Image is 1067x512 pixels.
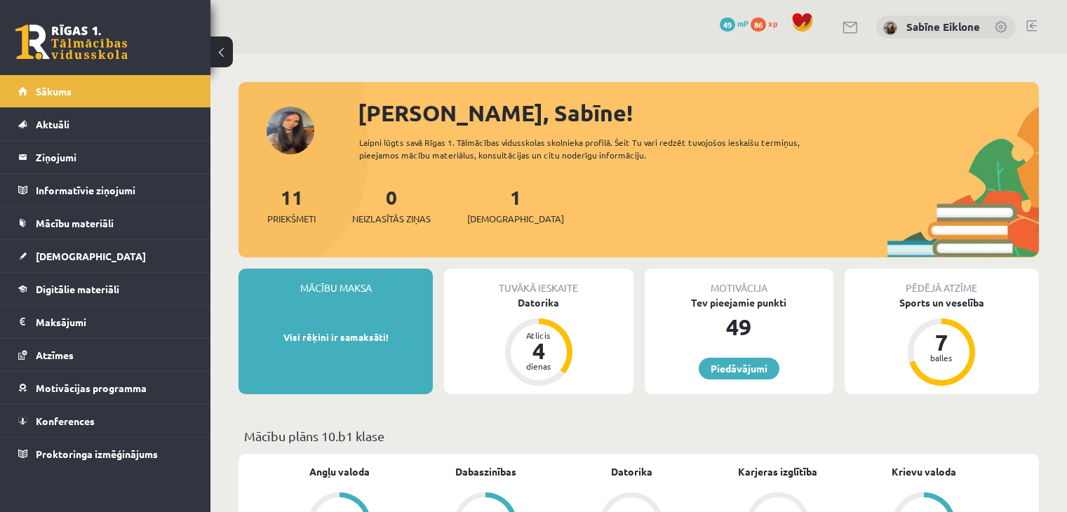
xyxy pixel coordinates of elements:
[36,85,72,97] span: Sākums
[15,25,128,60] a: Rīgas 1. Tālmācības vidusskola
[518,331,560,339] div: Atlicis
[244,426,1033,445] p: Mācību plāns 10.b1 klase
[18,141,193,173] a: Ziņojumi
[720,18,735,32] span: 49
[645,269,833,295] div: Motivācija
[18,273,193,305] a: Digitālie materiāli
[352,184,431,226] a: 0Neizlasītās ziņas
[845,269,1039,295] div: Pēdējā atzīme
[845,295,1039,388] a: Sports un veselība 7 balles
[455,464,516,479] a: Dabaszinības
[36,349,74,361] span: Atzīmes
[18,240,193,272] a: [DEMOGRAPHIC_DATA]
[36,415,95,427] span: Konferences
[444,295,633,310] div: Datorika
[467,184,564,226] a: 1[DEMOGRAPHIC_DATA]
[845,295,1039,310] div: Sports un veselība
[751,18,766,32] span: 86
[920,353,962,362] div: balles
[36,306,193,338] legend: Maksājumi
[309,464,370,479] a: Angļu valoda
[444,269,633,295] div: Tuvākā ieskaite
[467,212,564,226] span: [DEMOGRAPHIC_DATA]
[645,310,833,344] div: 49
[906,20,980,34] a: Sabīne Eiklone
[18,75,193,107] a: Sākums
[352,212,431,226] span: Neizlasītās ziņas
[920,331,962,353] div: 7
[751,18,784,29] a: 86 xp
[36,174,193,206] legend: Informatīvie ziņojumi
[737,18,749,29] span: mP
[36,118,69,130] span: Aktuāli
[36,141,193,173] legend: Ziņojumi
[36,283,119,295] span: Digitālie materiāli
[738,464,817,479] a: Karjeras izglītība
[246,330,426,344] p: Visi rēķini ir samaksāti!
[720,18,749,29] a: 49 mP
[645,295,833,310] div: Tev pieejamie punkti
[18,207,193,239] a: Mācību materiāli
[444,295,633,388] a: Datorika Atlicis 4 dienas
[359,136,840,161] div: Laipni lūgts savā Rīgas 1. Tālmācības vidusskolas skolnieka profilā. Šeit Tu vari redzēt tuvojošo...
[18,438,193,470] a: Proktoringa izmēģinājums
[36,447,158,460] span: Proktoringa izmēģinājums
[768,18,777,29] span: xp
[36,250,146,262] span: [DEMOGRAPHIC_DATA]
[18,306,193,338] a: Maksājumi
[518,362,560,370] div: dienas
[18,108,193,140] a: Aktuāli
[18,372,193,404] a: Motivācijas programma
[358,96,1039,130] div: [PERSON_NAME], Sabīne!
[18,339,193,371] a: Atzīmes
[18,174,193,206] a: Informatīvie ziņojumi
[18,405,193,437] a: Konferences
[36,217,114,229] span: Mācību materiāli
[267,184,316,226] a: 11Priekšmeti
[611,464,652,479] a: Datorika
[36,382,147,394] span: Motivācijas programma
[892,464,956,479] a: Krievu valoda
[883,21,897,35] img: Sabīne Eiklone
[239,269,433,295] div: Mācību maksa
[518,339,560,362] div: 4
[699,358,779,379] a: Piedāvājumi
[267,212,316,226] span: Priekšmeti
